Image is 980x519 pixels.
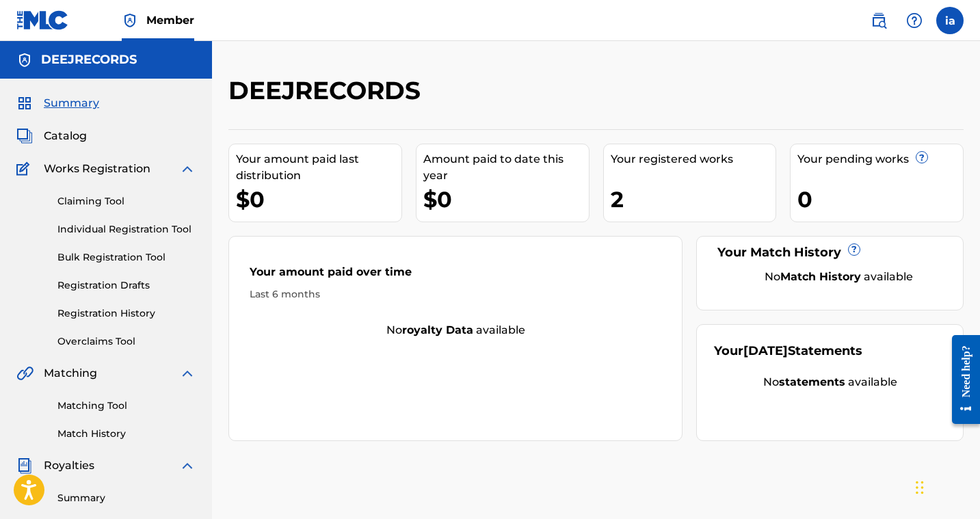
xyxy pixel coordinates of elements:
[901,7,928,34] div: Help
[16,128,87,144] a: CatalogCatalog
[236,151,401,184] div: Your amount paid last distribution
[228,75,427,106] h2: DEEJRECORDS
[916,152,927,163] span: ?
[16,128,33,144] img: Catalog
[16,161,34,177] img: Works Registration
[912,453,980,519] iframe: Chat Widget
[871,12,887,29] img: search
[41,52,137,68] h5: DEEJRECORDS
[57,222,196,237] a: Individual Registration Tool
[743,343,788,358] span: [DATE]
[611,184,776,215] div: 2
[942,321,980,438] iframe: Resource Center
[916,467,924,508] div: Drag
[780,270,861,283] strong: Match History
[714,243,946,262] div: Your Match History
[16,95,33,111] img: Summary
[44,128,87,144] span: Catalog
[57,306,196,321] a: Registration History
[936,7,964,34] div: User Menu
[44,457,94,474] span: Royalties
[402,323,473,336] strong: royalty data
[236,184,401,215] div: $0
[250,287,661,302] div: Last 6 months
[731,269,946,285] div: No available
[179,365,196,382] img: expand
[714,374,946,390] div: No available
[906,12,923,29] img: help
[16,95,99,111] a: SummarySummary
[44,95,99,111] span: Summary
[16,365,34,382] img: Matching
[16,52,33,68] img: Accounts
[57,334,196,349] a: Overclaims Tool
[779,375,845,388] strong: statements
[865,7,892,34] a: Public Search
[57,491,196,505] a: Summary
[179,161,196,177] img: expand
[16,10,69,30] img: MLC Logo
[179,457,196,474] img: expand
[57,278,196,293] a: Registration Drafts
[797,151,963,168] div: Your pending works
[57,427,196,441] a: Match History
[611,151,776,168] div: Your registered works
[423,151,589,184] div: Amount paid to date this year
[57,399,196,413] a: Matching Tool
[57,250,196,265] a: Bulk Registration Tool
[44,365,97,382] span: Matching
[250,264,661,287] div: Your amount paid over time
[714,342,862,360] div: Your Statements
[57,194,196,209] a: Claiming Tool
[229,322,682,338] div: No available
[423,184,589,215] div: $0
[146,12,194,28] span: Member
[122,12,138,29] img: Top Rightsholder
[849,244,860,255] span: ?
[44,161,150,177] span: Works Registration
[16,457,33,474] img: Royalties
[797,184,963,215] div: 0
